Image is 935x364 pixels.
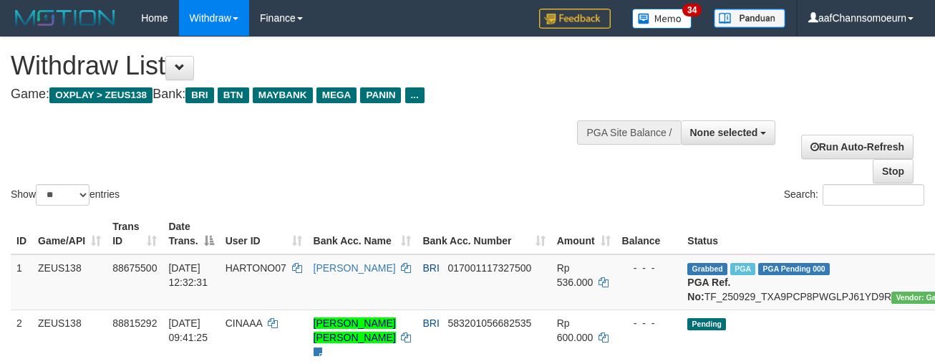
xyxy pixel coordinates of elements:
label: Search: [784,184,924,206]
img: panduan.png [714,9,785,28]
img: Button%20Memo.svg [632,9,692,29]
span: PGA Pending [758,263,830,275]
span: Grabbed [687,263,727,275]
span: MEGA [316,87,357,103]
h4: Game: Bank: [11,87,609,102]
th: ID [11,214,32,254]
input: Search: [823,184,924,206]
th: Balance [616,214,682,254]
a: [PERSON_NAME] [PERSON_NAME] [314,317,396,343]
span: [DATE] 12:32:31 [168,262,208,288]
div: PGA Site Balance / [577,120,680,145]
h1: Withdraw List [11,52,609,80]
th: User ID: activate to sort column ascending [220,214,308,254]
th: Game/API: activate to sort column ascending [32,214,107,254]
img: MOTION_logo.png [11,7,120,29]
select: Showentries [36,184,89,206]
span: OXPLAY > ZEUS138 [49,87,152,103]
span: BRI [185,87,213,103]
span: 88675500 [112,262,157,274]
span: 88815292 [112,317,157,329]
th: Trans ID: activate to sort column ascending [107,214,163,254]
span: BRI [422,262,439,274]
div: - - - [622,316,677,330]
span: Copy 583201056682535 to clipboard [447,317,531,329]
th: Amount: activate to sort column ascending [551,214,616,254]
span: None selected [690,127,758,138]
div: - - - [622,261,677,275]
a: [PERSON_NAME] [314,262,396,274]
th: Bank Acc. Number: activate to sort column ascending [417,214,551,254]
span: Pending [687,318,726,330]
span: 34 [682,4,702,16]
span: Marked by aaftrukkakada [730,263,755,275]
span: BRI [422,317,439,329]
a: Stop [873,159,914,183]
th: Bank Acc. Name: activate to sort column ascending [308,214,417,254]
span: PANIN [360,87,401,103]
span: BTN [218,87,249,103]
button: None selected [681,120,776,145]
img: Feedback.jpg [539,9,611,29]
span: CINAAA [226,317,262,329]
td: 1 [11,254,32,310]
th: Date Trans.: activate to sort column descending [163,214,219,254]
span: ... [405,87,425,103]
label: Show entries [11,184,120,206]
a: Run Auto-Refresh [801,135,914,159]
span: Rp 536.000 [557,262,594,288]
td: ZEUS138 [32,254,107,310]
span: MAYBANK [253,87,313,103]
span: Copy 017001117327500 to clipboard [447,262,531,274]
span: [DATE] 09:41:25 [168,317,208,343]
span: HARTONO07 [226,262,286,274]
b: PGA Ref. No: [687,277,730,302]
span: Rp 600.000 [557,317,594,343]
